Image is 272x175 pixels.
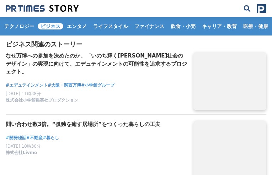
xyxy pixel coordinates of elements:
[43,135,59,141] a: #暮らし
[64,23,90,29] span: エンタメ
[6,97,78,103] span: 株式会社小学館集英社プロダクション
[199,23,240,29] span: キャリア・教育
[168,17,198,35] a: 飲食・小売
[6,99,78,104] a: 株式会社小学館集英社プロダクション
[26,135,43,141] a: #不動産
[6,135,26,141] a: #開発秘話
[240,17,271,35] a: 医療・健康
[1,23,37,29] span: テクノロジー
[132,17,167,35] a: ファイナンス
[6,150,37,156] span: 株式会社Livmo
[38,23,63,29] span: ビジネス
[168,23,198,29] span: 飲食・小売
[38,17,63,35] a: ビジネス
[1,17,37,35] a: テクノロジー
[6,52,188,76] a: なぜ万博への参加を決めたのか。「いのち輝く[PERSON_NAME]社会のデザイン」の実現に向けて、エデュテインメントの可能性を追求するプロジェクト。
[90,23,131,29] span: ライフスタイル
[6,152,37,157] a: 株式会社Livmo
[132,23,167,29] span: ファイナンス
[90,17,131,35] a: ライフスタイル
[6,5,79,12] img: 成果の裏側にあるストーリーをメディアに届ける
[6,120,188,128] a: 問い合わせ数3倍。“孤独を癒す居場所”をつくった暮らしの工夫
[240,23,271,29] span: 医療・健康
[81,82,114,89] a: #小学館グループ
[6,91,41,96] span: [DATE] 11時38分
[64,17,90,35] a: エンタメ
[199,17,240,35] a: キャリア・教育
[6,82,48,89] a: #エデュテインメント
[6,144,41,149] span: [DATE] 10時30分
[6,41,266,48] h2: ビジネス関連のストーリー
[257,4,266,13] img: prtimes
[6,5,79,12] a: 成果の裏側にあるストーリーをメディアに届ける 成果の裏側にあるストーリーをメディアに届ける
[48,82,81,89] a: #大阪・関西万博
